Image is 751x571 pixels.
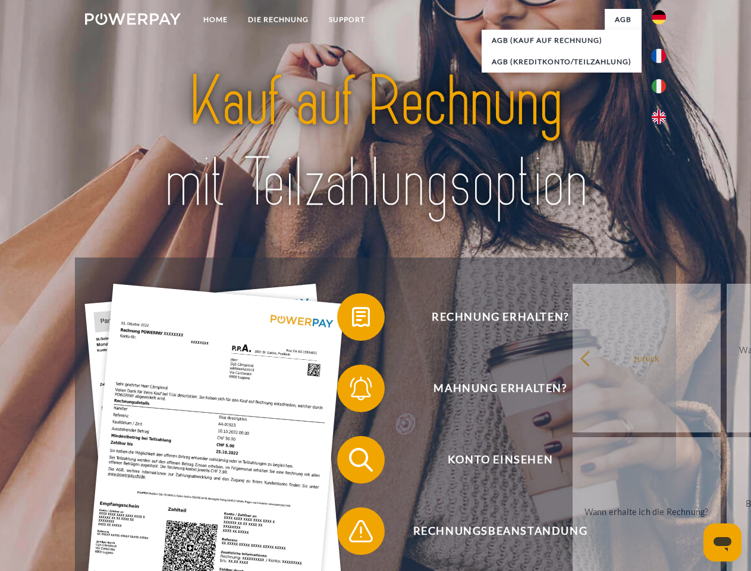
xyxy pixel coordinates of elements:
span: Rechnungsbeanstandung [354,507,646,555]
img: en [652,110,666,124]
span: Mahnung erhalten? [354,365,646,412]
iframe: Schaltfläche zum Öffnen des Messaging-Fensters [703,523,741,561]
div: zurück [580,350,714,366]
a: Home [193,9,238,30]
button: Rechnung erhalten? [337,293,646,341]
a: AGB (Kreditkonto/Teilzahlung) [482,51,642,73]
button: Konto einsehen [337,436,646,484]
button: Rechnungsbeanstandung [337,507,646,555]
div: Wann erhalte ich die Rechnung? [580,503,714,519]
img: qb_warning.svg [346,516,376,546]
span: Konto einsehen [354,436,646,484]
a: SUPPORT [319,9,375,30]
img: de [652,10,666,24]
img: fr [652,49,666,63]
img: logo-powerpay-white.svg [85,13,181,25]
img: it [652,79,666,93]
img: qb_search.svg [346,445,376,475]
button: Mahnung erhalten? [337,365,646,412]
img: qb_bill.svg [346,302,376,332]
img: qb_bell.svg [346,374,376,403]
a: agb [605,9,642,30]
a: AGB (Kauf auf Rechnung) [482,30,642,51]
img: title-powerpay_de.svg [114,57,637,228]
span: Rechnung erhalten? [354,293,646,341]
a: DIE RECHNUNG [238,9,319,30]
